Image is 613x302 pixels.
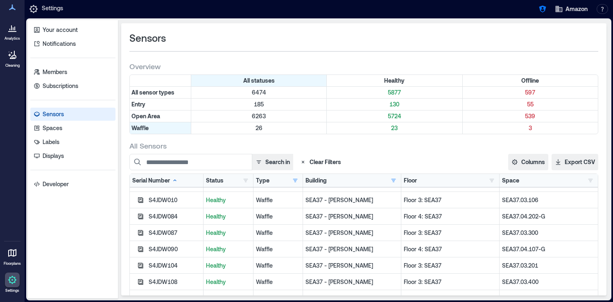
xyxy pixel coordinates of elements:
a: Members [30,65,115,79]
p: Healthy [206,212,251,221]
button: Search in [252,154,293,170]
p: 23 [328,124,460,132]
a: Spaces [30,122,115,135]
a: Displays [30,149,115,162]
span: All Sensors [129,141,167,151]
p: 185 [193,100,325,108]
p: Healthy [206,196,251,204]
p: Healthy [206,229,251,237]
p: 5724 [328,112,460,120]
p: Floor 4: SEA37 [404,212,497,221]
div: Space [502,176,519,185]
a: Cleaning [2,45,23,70]
p: 55 [464,100,596,108]
p: Floor 3: SEA37 [404,229,497,237]
p: Settings [42,4,63,14]
p: Floor 3: SEA37 [404,196,497,204]
p: SEA37 - [PERSON_NAME] [305,212,398,221]
p: Healthy [206,278,251,286]
p: Floor 3: SEA37 [404,261,497,270]
p: Members [43,68,67,76]
p: SEA37 - [PERSON_NAME] [305,261,398,270]
a: Labels [30,135,115,149]
button: Clear Filters [296,154,344,170]
div: Building [305,176,327,185]
div: Filter by Type: Open Area & Status: Healthy [327,110,462,122]
p: Floor 3: SEA37 [404,278,497,286]
p: SEA37.03.201 [502,261,595,270]
button: Columns [508,154,548,170]
p: Floor 4: SEA37 [404,245,497,253]
div: Type [256,176,269,185]
a: Floorplans [1,243,23,268]
p: Analytics [5,36,20,41]
button: Amazon [552,2,590,16]
div: Waffle [256,278,301,286]
p: Displays [43,152,64,160]
p: 26 [193,124,325,132]
div: Waffle [256,196,301,204]
p: Subscriptions [43,82,78,90]
div: All sensor types [130,87,191,98]
span: Amazon [565,5,588,13]
div: Floor [404,176,417,185]
p: Notifications [43,40,76,48]
p: Floorplans [4,261,21,266]
p: SEA37 - [PERSON_NAME] [305,196,398,204]
p: 3 [464,124,596,132]
p: 130 [328,100,460,108]
div: Filter by Type: Open Area [130,110,191,122]
p: Spaces [43,124,62,132]
a: Settings [2,270,22,295]
div: S4JDW010 [149,196,201,204]
span: Sensors [129,32,166,45]
p: SEA37.04.107-G [502,245,595,253]
div: S4JDW084 [149,212,201,221]
div: S4JDW090 [149,245,201,253]
p: Labels [43,138,59,146]
a: Subscriptions [30,79,115,92]
div: Filter by Status: Healthy [327,75,462,86]
a: Sensors [30,108,115,121]
p: SEA37.04.202-G [502,212,595,221]
div: Filter by Type: Entry & Status: Offline [463,99,598,110]
p: Sensors [43,110,64,118]
p: SEA37 - [PERSON_NAME] [305,278,398,286]
p: SEA37 - [PERSON_NAME] [305,229,398,237]
p: Cleaning [5,63,20,68]
a: Analytics [2,18,23,43]
button: Export CSV [552,154,598,170]
p: SEA37 - [PERSON_NAME] [305,245,398,253]
p: Your account [43,26,78,34]
a: Your account [30,23,115,36]
div: Status [206,176,224,185]
div: Filter by Type: Waffle (active - click to clear) [130,122,191,134]
p: 6263 [193,112,325,120]
div: Waffle [256,245,301,253]
div: Filter by Type: Waffle & Status: Offline [463,122,598,134]
div: All statuses [191,75,327,86]
p: 5877 [328,88,460,97]
p: Healthy [206,261,251,270]
div: S4JDW104 [149,261,201,270]
div: Filter by Type: Waffle & Status: Healthy [327,122,462,134]
p: 597 [464,88,596,97]
p: SEA37.03.106 [502,196,595,204]
div: Filter by Type: Entry [130,99,191,110]
div: Waffle [256,261,301,270]
div: Filter by Status: Offline [463,75,598,86]
div: Serial Number [132,176,178,185]
p: Settings [5,288,19,293]
a: Developer [30,178,115,191]
a: Notifications [30,37,115,50]
div: Waffle [256,212,301,221]
p: 6474 [193,88,325,97]
div: Waffle [256,229,301,237]
div: S4JDW108 [149,278,201,286]
p: Healthy [206,245,251,253]
div: S4JDW087 [149,229,201,237]
p: Developer [43,180,69,188]
div: Filter by Type: Entry & Status: Healthy [327,99,462,110]
p: 539 [464,112,596,120]
div: Filter by Type: Open Area & Status: Offline [463,110,598,122]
